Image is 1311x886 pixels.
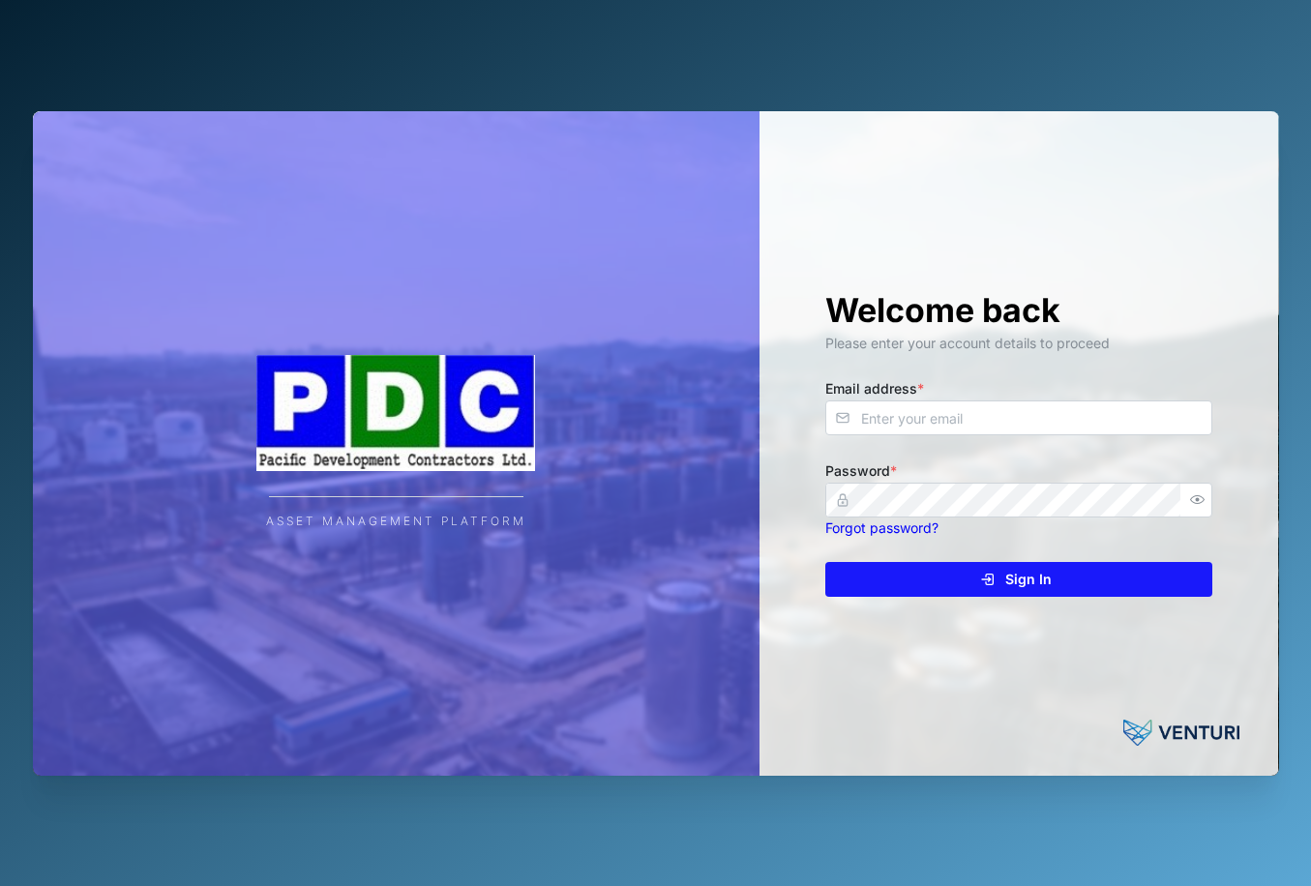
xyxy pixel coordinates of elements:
[1005,563,1052,596] span: Sign In
[825,289,1212,332] h1: Welcome back
[825,378,924,399] label: Email address
[266,513,526,531] div: Asset Management Platform
[825,562,1212,597] button: Sign In
[825,333,1212,354] div: Please enter your account details to proceed
[202,355,589,471] img: Company Logo
[825,460,897,482] label: Password
[1123,714,1239,753] img: Venturi
[825,400,1212,435] input: Enter your email
[825,519,939,536] a: Forgot password?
